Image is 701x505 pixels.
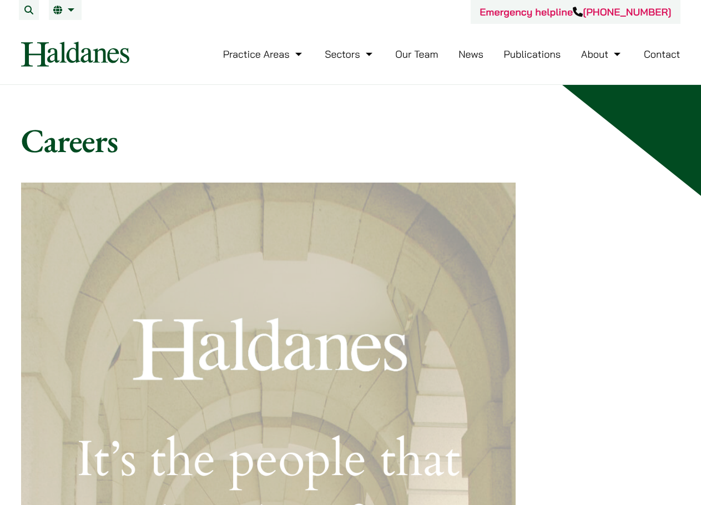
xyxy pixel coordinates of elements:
a: Sectors [325,48,375,60]
img: Logo of Haldanes [21,42,129,67]
a: Publications [504,48,561,60]
a: Practice Areas [223,48,305,60]
a: Contact [644,48,680,60]
a: News [458,48,483,60]
a: Our Team [395,48,438,60]
h1: Careers [21,120,680,160]
a: Emergency helpline[PHONE_NUMBER] [480,6,671,18]
a: About [581,48,623,60]
a: EN [53,6,77,14]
